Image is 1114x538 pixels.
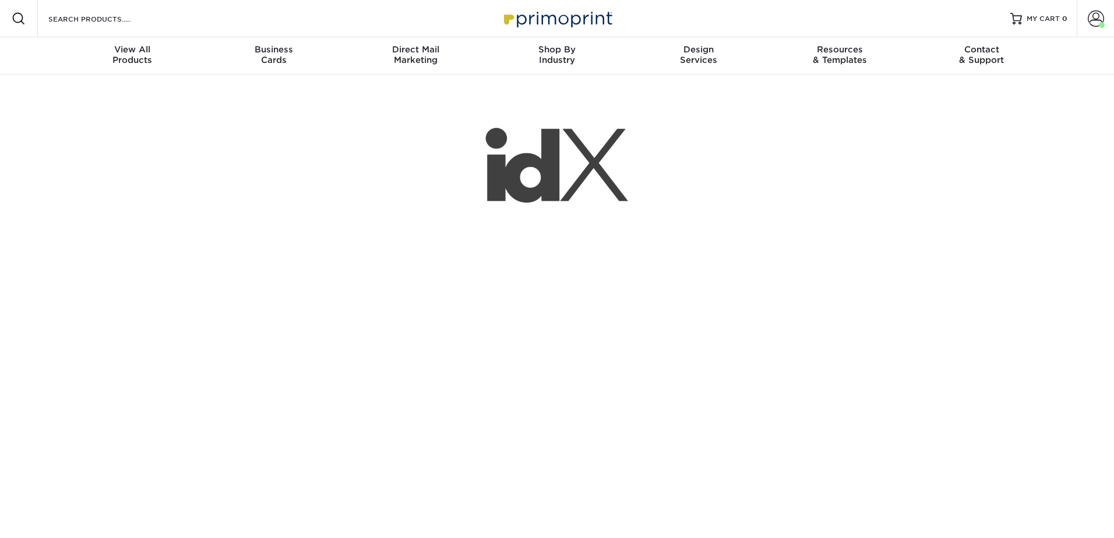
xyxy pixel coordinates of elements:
span: 0 [1062,15,1067,23]
img: idX [470,102,644,228]
div: Services [627,44,769,65]
span: Design [627,44,769,55]
div: Industry [487,44,628,65]
a: BusinessCards [203,37,345,75]
span: Direct Mail [345,44,487,55]
div: Cards [203,44,345,65]
a: View AllProducts [62,37,203,75]
div: & Support [911,44,1052,65]
input: SEARCH PRODUCTS..... [47,12,161,26]
a: Direct MailMarketing [345,37,487,75]
a: DesignServices [627,37,769,75]
a: Resources& Templates [769,37,911,75]
span: Contact [911,44,1052,55]
img: Primoprint [499,6,615,31]
div: Marketing [345,44,487,65]
a: Shop ByIndustry [487,37,628,75]
div: & Templates [769,44,911,65]
span: MY CART [1027,14,1060,24]
span: View All [62,44,203,55]
a: Contact& Support [911,37,1052,75]
div: Products [62,44,203,65]
span: Resources [769,44,911,55]
span: Shop By [487,44,628,55]
span: Business [203,44,345,55]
